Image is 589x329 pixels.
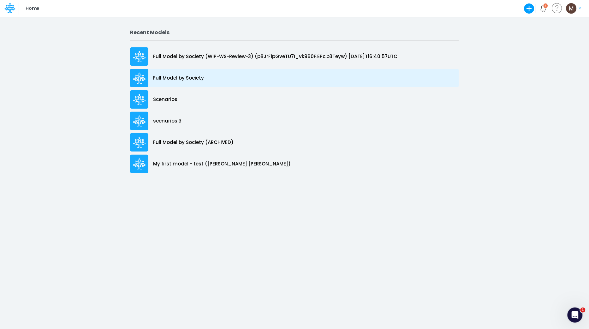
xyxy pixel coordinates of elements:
[130,67,459,89] a: Full Model by Society
[153,117,181,125] p: scenarios 3
[130,132,459,153] a: Full Model by Society (ARCHIVED)
[153,139,234,146] p: Full Model by Society (ARCHIVED)
[130,46,459,67] a: Full Model by Society (WIP-WS-Review-3) (p8JrFipGveTU7I_vk960F.EPc.b3Teyw) [DATE]T16:40:57UTC
[568,308,583,323] iframe: Intercom live chat
[153,75,204,82] p: Full Model by Society
[580,308,586,313] span: 1
[153,96,177,103] p: Scenarios
[540,5,547,12] a: Notifications
[545,4,547,7] div: 4 unread items
[153,160,291,168] p: My first model - test ([PERSON_NAME] [PERSON_NAME])
[130,110,459,132] a: scenarios 3
[130,29,459,35] h2: Recent Models
[130,153,459,175] a: My first model - test ([PERSON_NAME] [PERSON_NAME])
[26,5,39,12] p: Home
[153,53,397,60] p: Full Model by Society (WIP-WS-Review-3) (p8JrFipGveTU7I_vk960F.EPc.b3Teyw) [DATE]T16:40:57UTC
[130,89,459,110] a: Scenarios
